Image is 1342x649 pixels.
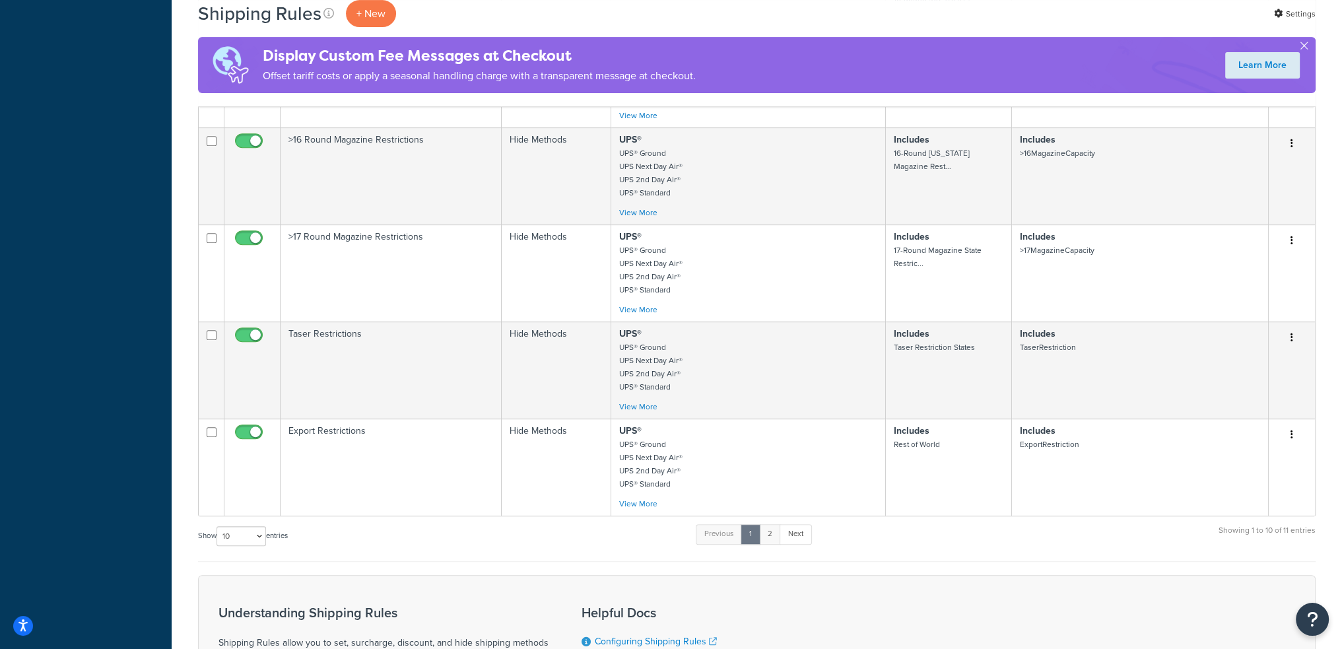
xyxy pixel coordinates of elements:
strong: Includes [894,424,929,438]
strong: UPS® [619,230,642,244]
p: Offset tariff costs or apply a seasonal handling charge with a transparent message at checkout. [263,67,696,85]
strong: UPS® [619,424,642,438]
h1: Shipping Rules [198,1,321,26]
strong: UPS® [619,133,642,147]
small: 16-Round [US_STATE] Magazine Rest... [894,147,970,172]
td: Hide Methods [502,419,611,516]
td: Hide Methods [502,322,611,419]
a: Next [780,524,812,544]
label: Show entries [198,526,288,546]
a: Previous [696,524,742,544]
small: 17-Round Magazine State Restric... [894,244,982,269]
td: >17 Round Magazine Restrictions [281,224,502,322]
td: Hide Methods [502,224,611,322]
a: View More [619,110,657,121]
small: Taser Restriction States [894,341,975,353]
strong: Includes [1020,424,1056,438]
small: UPS® Ground UPS Next Day Air® UPS 2nd Day Air® UPS® Standard [619,438,683,490]
h3: Understanding Shipping Rules [218,605,549,620]
td: Hide Methods [502,127,611,224]
div: Showing 1 to 10 of 11 entries [1219,523,1316,551]
small: TaserRestriction [1020,341,1076,353]
a: View More [619,207,657,219]
strong: Includes [894,230,929,244]
strong: UPS® [619,327,642,341]
a: 1 [741,524,760,544]
a: 2 [759,524,781,544]
small: UPS® Ground UPS Next Day Air® UPS 2nd Day Air® UPS® Standard [619,341,683,393]
strong: Includes [1020,327,1056,341]
td: Export Restrictions [281,419,502,516]
small: ExportRestriction [1020,438,1079,450]
small: UPS® Ground UPS Next Day Air® UPS 2nd Day Air® UPS® Standard [619,244,683,296]
small: >16MagazineCapacity [1020,147,1095,159]
a: View More [619,304,657,316]
a: Configuring Shipping Rules [595,634,717,648]
td: Taser Restrictions [281,322,502,419]
h4: Display Custom Fee Messages at Checkout [263,45,696,67]
strong: Includes [1020,133,1056,147]
strong: Includes [894,133,929,147]
a: Settings [1274,5,1316,23]
button: Open Resource Center [1296,603,1329,636]
small: UPS® Ground UPS Next Day Air® UPS 2nd Day Air® UPS® Standard [619,147,683,199]
strong: Includes [1020,230,1056,244]
a: View More [619,498,657,510]
td: >16 Round Magazine Restrictions [281,127,502,224]
img: duties-banner-06bc72dcb5fe05cb3f9472aba00be2ae8eb53ab6f0d8bb03d382ba314ac3c341.png [198,37,263,93]
small: Rest of World [894,438,940,450]
strong: Includes [894,327,929,341]
a: Learn More [1225,52,1300,79]
a: View More [619,401,657,413]
select: Showentries [217,526,266,546]
h3: Helpful Docs [582,605,798,620]
small: >17MagazineCapacity [1020,244,1094,256]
